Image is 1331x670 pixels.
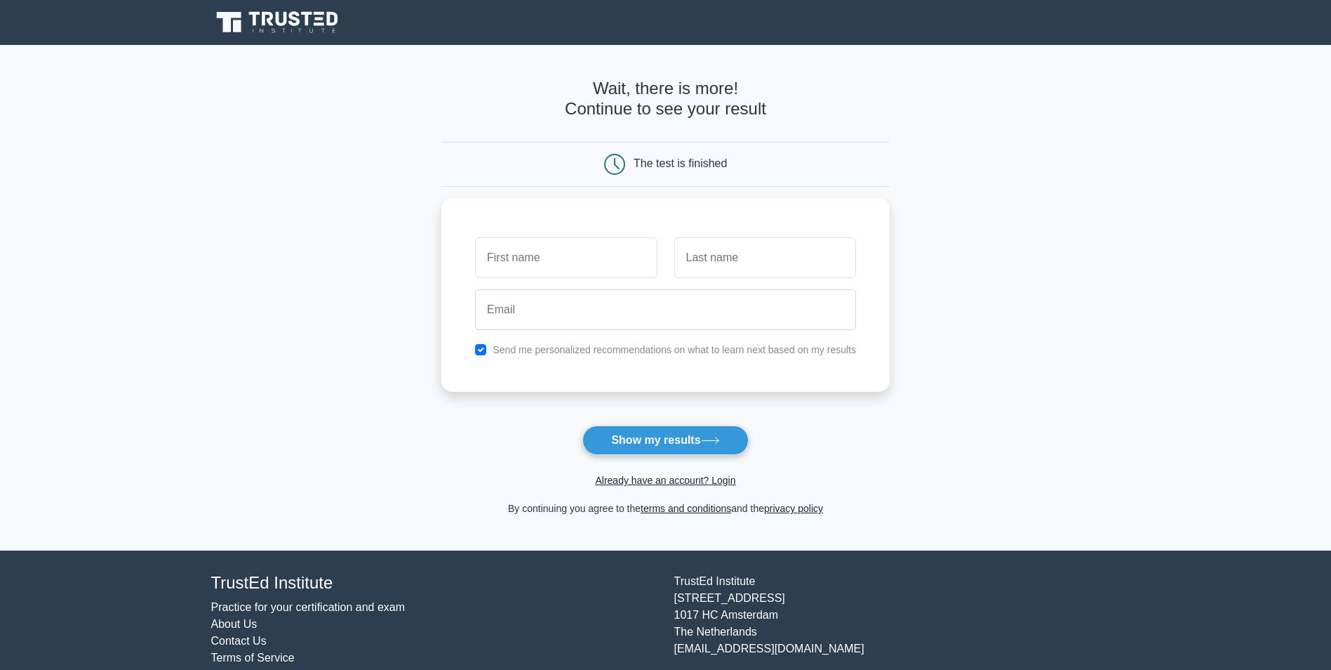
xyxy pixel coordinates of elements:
a: terms and conditions [641,503,731,514]
input: Last name [674,237,856,278]
a: Practice for your certification and exam [211,601,406,613]
a: About Us [211,618,257,630]
div: By continuing you agree to the and the [433,500,898,517]
div: The test is finished [634,157,727,169]
a: privacy policy [764,503,823,514]
a: Already have an account? Login [595,475,735,486]
h4: Wait, there is more! Continue to see your result [441,79,890,119]
input: Email [475,289,856,330]
label: Send me personalized recommendations on what to learn next based on my results [493,344,856,355]
button: Show my results [582,426,748,455]
a: Terms of Service [211,652,295,664]
h4: TrustEd Institute [211,573,657,593]
a: Contact Us [211,635,267,647]
input: First name [475,237,657,278]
